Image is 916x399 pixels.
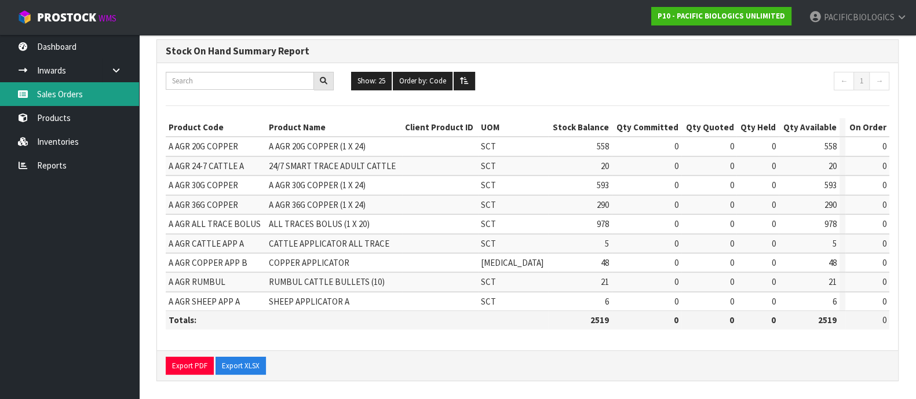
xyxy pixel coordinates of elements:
button: Order by: Code [393,72,452,90]
span: 20 [829,160,837,171]
span: A AGR 36G COPPER (1 X 24) [269,199,366,210]
span: 0 [674,276,678,287]
span: A AGR SHEEP APP A [169,296,240,307]
span: 0 [729,296,733,307]
span: 290 [597,199,609,210]
span: CATTLE APPLICATOR ALL TRACE [269,238,389,249]
span: A AGR 24-7 CATTLE A [169,160,244,171]
span: 21 [601,276,609,287]
span: 0 [882,160,886,171]
span: SHEEP APPLICATOR A [269,296,349,307]
span: A AGR 30G COPPER [169,180,238,191]
strong: 2519 [818,314,837,325]
img: cube-alt.png [17,10,32,24]
span: 0 [674,257,678,268]
span: 48 [601,257,609,268]
span: 0 [882,141,886,152]
strong: 0 [674,314,678,325]
nav: Page navigation [721,72,889,93]
span: 0 [882,199,886,210]
strong: 2519 [590,314,609,325]
span: SCT [481,296,496,307]
span: 558 [824,141,837,152]
th: Qty Quoted [681,118,736,137]
span: 0 [882,218,886,229]
strong: Totals: [169,314,196,325]
strong: 0 [729,314,733,325]
span: 21 [829,276,837,287]
span: 0 [772,160,776,171]
span: 48 [829,257,837,268]
span: 290 [824,199,837,210]
input: Search [166,72,314,90]
span: 0 [772,296,776,307]
span: 0 [772,218,776,229]
strong: P10 - PACIFIC BIOLOGICS UNLIMITED [658,11,785,21]
span: 0 [729,276,733,287]
span: 0 [772,276,776,287]
span: 0 [882,296,886,307]
span: 0 [674,160,678,171]
button: Show: 25 [351,72,392,90]
span: 0 [729,180,733,191]
span: A AGR COPPER APP B [169,257,247,268]
span: 5 [833,238,837,249]
span: 0 [674,218,678,229]
span: SCT [481,141,496,152]
span: 978 [824,218,837,229]
span: 0 [772,257,776,268]
span: SCT [481,199,496,210]
span: 593 [824,180,837,191]
span: SCT [481,180,496,191]
span: 0 [882,180,886,191]
span: A AGR 20G COPPER (1 X 24) [269,141,366,152]
span: A AGR 30G COPPER (1 X 24) [269,180,366,191]
button: Export PDF [166,357,214,375]
th: On Order [845,118,889,137]
span: A AGR 20G COPPER [169,141,238,152]
span: A AGR CATTLE APP A [169,238,244,249]
th: Client Product ID [402,118,478,137]
span: SCT [481,218,496,229]
span: PACIFICBIOLOGICS [824,12,895,23]
th: UOM [478,118,548,137]
th: Product Name [266,118,402,137]
span: COPPER APPLICATOR [269,257,349,268]
span: 0 [729,257,733,268]
small: WMS [98,13,116,24]
th: Qty Available [779,118,840,137]
span: SCT [481,160,496,171]
span: 0 [882,276,886,287]
span: 0 [882,238,886,249]
span: 0 [772,141,776,152]
button: Export XLSX [216,357,266,375]
h3: Stock On Hand Summary Report [166,46,889,57]
span: 0 [729,238,733,249]
span: 0 [674,141,678,152]
span: 0 [772,238,776,249]
span: 0 [729,141,733,152]
span: 593 [597,180,609,191]
span: 0 [674,199,678,210]
span: SCT [481,276,496,287]
span: 20 [601,160,609,171]
span: 24/7 SMART TRACE ADULT CATTLE [269,160,396,171]
span: 6 [605,296,609,307]
a: ← [834,72,854,90]
th: Stock Balance [548,118,612,137]
span: SCT [481,238,496,249]
span: 0 [882,314,886,325]
span: [MEDICAL_DATA] [481,257,543,268]
th: Qty Held [736,118,779,137]
span: ALL TRACES BOLUS (1 X 20) [269,218,370,229]
span: 558 [597,141,609,152]
span: 0 [882,257,886,268]
span: 978 [597,218,609,229]
span: ProStock [37,10,96,25]
span: A AGR RUMBUL [169,276,225,287]
span: 0 [729,160,733,171]
span: 0 [729,218,733,229]
span: 0 [674,296,678,307]
a: 1 [853,72,870,90]
span: RUMBUL CATTLE BULLETS (10) [269,276,385,287]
